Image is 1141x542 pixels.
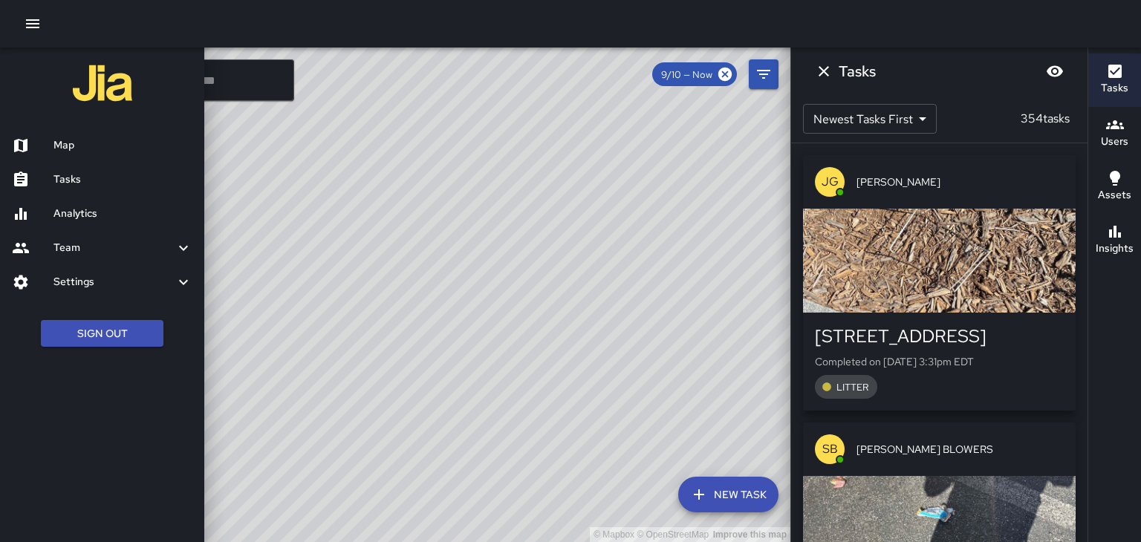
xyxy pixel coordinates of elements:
h6: Tasks [1101,80,1128,97]
button: Sign Out [41,320,163,347]
div: [STREET_ADDRESS] [815,324,1064,348]
h6: Tasks [839,59,876,83]
span: [PERSON_NAME] BLOWERS [856,442,1064,457]
h6: Insights [1096,241,1134,257]
h6: Team [53,240,175,256]
h6: Settings [53,274,175,290]
img: jia-logo [73,53,132,113]
p: Completed on [DATE] 3:31pm EDT [815,354,1064,369]
p: 354 tasks [1015,110,1076,128]
button: Blur [1040,56,1070,86]
h6: Map [53,137,192,154]
button: New Task [678,477,778,512]
h6: Tasks [53,172,192,188]
div: Newest Tasks First [803,104,937,134]
button: Dismiss [809,56,839,86]
h6: Analytics [53,206,192,222]
h6: Users [1101,134,1128,150]
span: LITTER [828,381,877,394]
p: SB [822,440,838,458]
span: [PERSON_NAME] [856,174,1064,189]
p: JG [822,173,839,191]
h6: Assets [1098,187,1131,203]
